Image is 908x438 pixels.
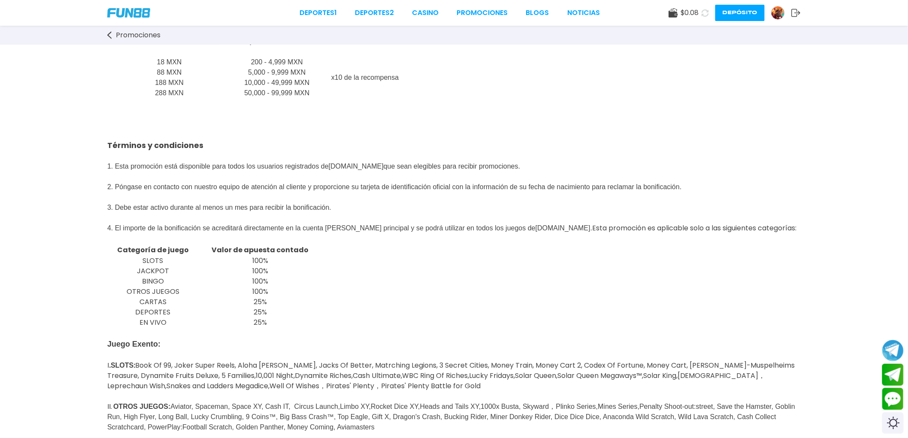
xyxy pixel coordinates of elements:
span: JACKPOT [137,266,169,276]
span: Muspelheims Treasure, Dynamite Fruits Deluxe, 5 Families, [107,360,795,381]
span: 100% [252,266,268,276]
span: Book Of 99, Joker Super Reels, Aloha [PERSON_NAME], Jacks Of Better, Matrching Legions, 3 Secret ... [135,360,747,370]
span: EN VIVO [139,317,166,327]
span: 200 - 4,999 MXN [251,58,303,66]
a: CASINO [412,8,439,18]
span: SLOTS [143,256,163,266]
span: 188 MXN [155,79,184,86]
span: 100% [252,287,268,296]
img: Company Logo [107,8,150,18]
span: $ 0.08 [681,8,699,18]
span: . [590,224,592,232]
button: Contact customer service [882,388,904,410]
div: Switch theme [882,412,904,434]
span: Solar Queen Megaways™, [557,371,643,381]
button: Join telegram channel [882,339,904,362]
span: 25% [254,317,267,327]
span: Términos y condiciones [107,140,203,151]
span: Esta promoción es aplicable solo a las siguientes categorías: [590,223,796,233]
span: SLOTS [111,362,135,369]
span: 10,001 Night, [256,371,295,381]
span: WBC Ring Of Riches, [402,371,469,381]
span: Lucky Fridays, [469,371,515,381]
span: Solar King, [643,371,678,381]
span: Well Of Wishes， [269,381,326,391]
a: Deportes2 [355,8,394,18]
span: Snakes and Ladders Megadice, [166,381,269,391]
span: 100% [252,276,268,286]
strong: [DOMAIN_NAME] [536,224,590,232]
span: : [133,360,135,370]
strong: . [109,360,135,370]
a: Promociones [457,8,508,18]
span: [DEMOGRAPHIC_DATA]， [678,371,766,381]
span: x10 de la recompensa [331,74,399,81]
span: 25% [254,297,267,307]
span: que sean elegibles para recibir promociones. 2. Póngase en contacto con nuestro equipo de atenció... [107,163,682,232]
span: Cash Ultimate, [353,371,402,381]
span: Pirates' Plenty， [326,381,381,391]
span: 25% [254,307,267,317]
a: Avatar [771,6,791,20]
span: CARTAS [139,297,166,307]
strong: Categoría de juego [117,245,189,255]
span: 18 MXN [157,58,182,66]
button: Join telegram [882,364,904,386]
strong: [DOMAIN_NAME] [329,163,384,170]
span: 288 MXN [155,89,184,97]
a: BLOGS [526,8,549,18]
strong: Valor de apuesta contado [212,245,309,255]
span: DEPORTES [136,307,171,317]
span: Penalty Shoot-out:street, Save the Hamster, Goblin Run, High Flyer, Long Ball, Lucky Crumbling, 9... [107,403,795,431]
span: 5,000 - 9,999 MXN [248,69,306,76]
span: Aviator, Spaceman, Space XY, Cash IT, Circus Launch,Limbo XY,Rocket Dice XY,Heads and Tails XY,10... [170,403,639,410]
span: I [107,360,109,370]
span: BINGO [142,276,164,286]
span: - [747,360,751,370]
span: 100% [252,256,268,266]
span: OTROS JUEGOS [127,287,179,296]
a: NOTICIAS [567,8,600,18]
span: 10,000 - 49,999 MXN [244,79,309,86]
span: OTROS JUEGOS: [113,403,170,410]
span: 88 MXN [157,69,182,76]
span: Promociones [116,30,160,40]
a: Promociones [107,30,169,40]
img: Avatar [772,6,784,19]
span: Juego Exento: [107,340,160,348]
span: 50,000 - 99,999 MXN [244,89,309,97]
span: Dynamite Riches, [295,371,353,381]
button: Depósito [715,5,765,21]
span: 1. Esta promoción está disponible para todos los usuarios registrados de [107,142,329,170]
span: Leprechaun Wish, [107,381,166,391]
a: Deportes1 [300,8,337,18]
span: Solar Queen, [515,371,557,381]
